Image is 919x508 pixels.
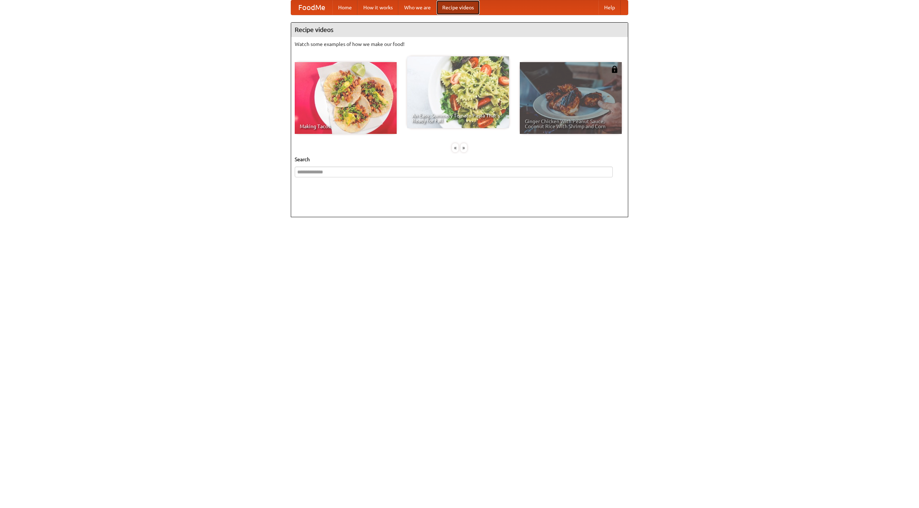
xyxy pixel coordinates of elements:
img: 483408.png [611,66,618,73]
a: Home [332,0,358,15]
p: Watch some examples of how we make our food! [295,41,624,48]
a: FoodMe [291,0,332,15]
h4: Recipe videos [291,23,628,37]
a: Help [598,0,621,15]
a: How it works [358,0,398,15]
h5: Search [295,156,624,163]
div: « [452,143,458,152]
a: Who we are [398,0,437,15]
div: » [461,143,467,152]
a: Making Tacos [295,62,397,134]
a: An Easy, Summery Tomato Pasta That's Ready for Fall [407,56,509,128]
span: Making Tacos [300,124,392,129]
a: Recipe videos [437,0,480,15]
span: An Easy, Summery Tomato Pasta That's Ready for Fall [412,113,504,123]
